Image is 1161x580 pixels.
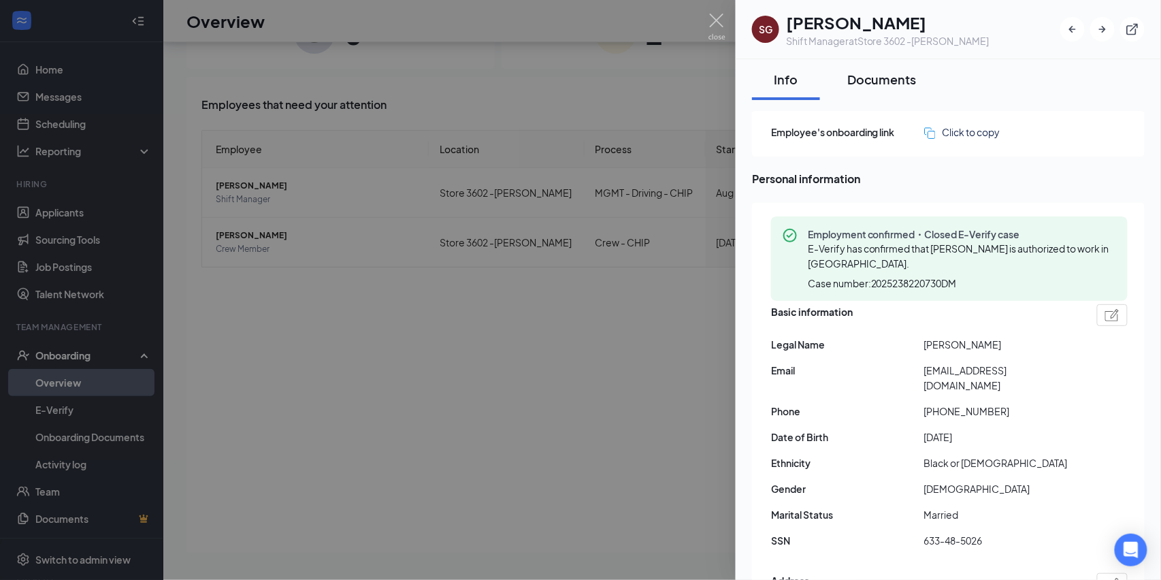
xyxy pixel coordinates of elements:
[924,363,1077,393] span: [EMAIL_ADDRESS][DOMAIN_NAME]
[808,242,1109,270] span: E-Verify has confirmed that [PERSON_NAME] is authorized to work in [GEOGRAPHIC_DATA].
[924,337,1077,352] span: [PERSON_NAME]
[808,276,957,290] span: Case number: 2025238220730DM
[1126,22,1139,36] svg: ExternalLink
[808,227,1117,241] span: Employment confirmed・Closed E-Verify case
[771,430,924,445] span: Date of Birth
[786,34,990,48] div: Shift Manager at Store 3602 -[PERSON_NAME]
[771,404,924,419] span: Phone
[1090,17,1115,42] button: ArrowRight
[924,404,1077,419] span: [PHONE_NUMBER]
[1096,22,1109,36] svg: ArrowRight
[924,125,1000,140] button: Click to copy
[752,170,1145,187] span: Personal information
[924,507,1077,522] span: Married
[924,430,1077,445] span: [DATE]
[771,533,924,548] span: SSN
[782,227,798,244] svg: CheckmarkCircle
[1120,17,1145,42] button: ExternalLink
[771,363,924,378] span: Email
[924,533,1077,548] span: 633-48-5026
[1066,22,1079,36] svg: ArrowLeftNew
[1115,534,1147,566] div: Open Intercom Messenger
[771,304,853,326] span: Basic information
[771,507,924,522] span: Marital Status
[771,455,924,470] span: Ethnicity
[1060,17,1085,42] button: ArrowLeftNew
[847,71,917,88] div: Documents
[759,22,772,36] div: SG
[924,481,1077,496] span: [DEMOGRAPHIC_DATA]
[924,127,936,139] img: click-to-copy.71757273a98fde459dfc.svg
[786,11,990,34] h1: [PERSON_NAME]
[771,125,924,140] span: Employee's onboarding link
[771,337,924,352] span: Legal Name
[771,481,924,496] span: Gender
[924,455,1077,470] span: Black or [DEMOGRAPHIC_DATA]
[766,71,806,88] div: Info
